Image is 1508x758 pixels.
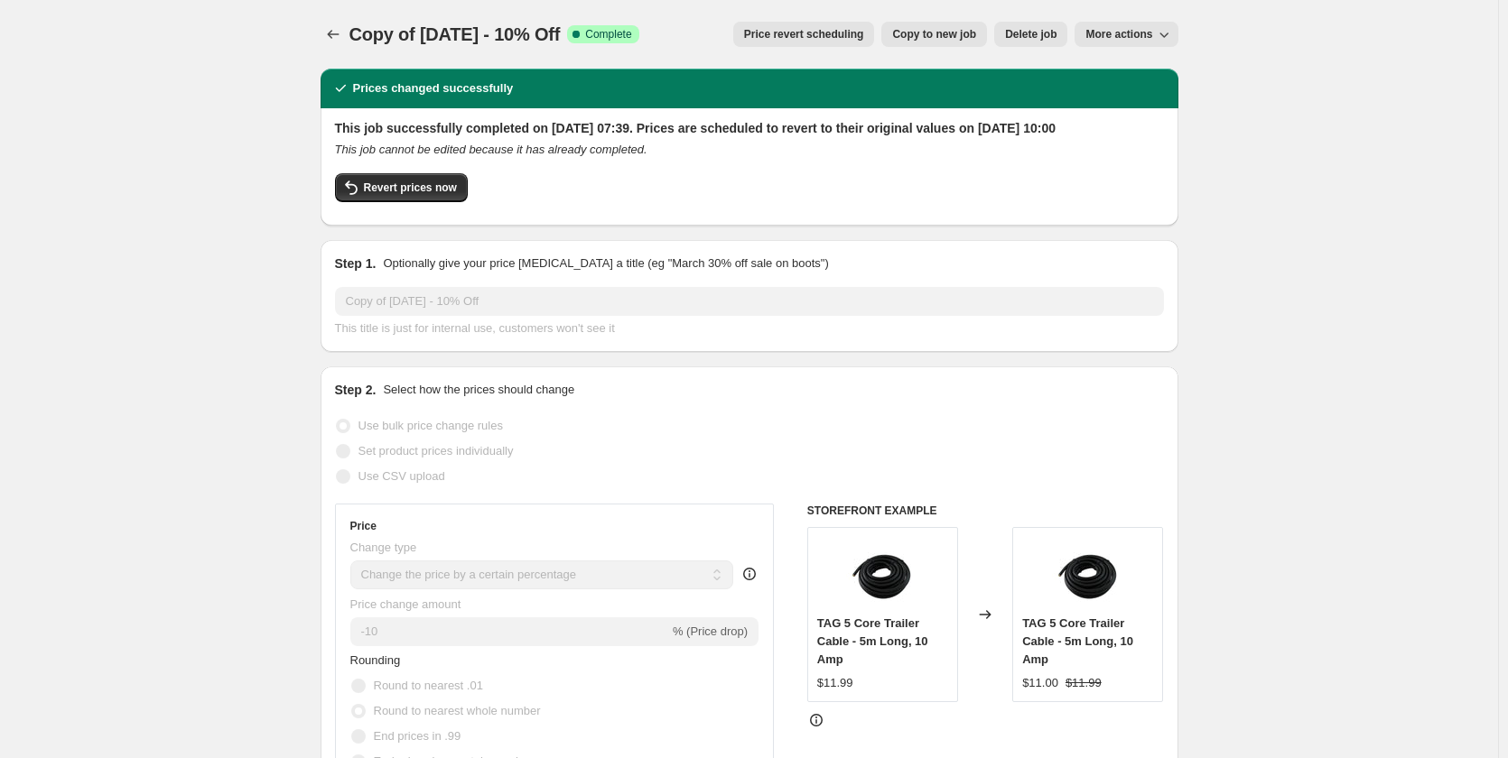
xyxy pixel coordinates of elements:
div: $11.99 [817,674,853,692]
span: Copy to new job [892,27,976,42]
input: 30% off holiday sale [335,287,1164,316]
h3: Price [350,519,377,533]
span: More actions [1085,27,1152,42]
button: Price revert scheduling [733,22,875,47]
i: This job cannot be edited because it has already completed. [335,143,647,156]
span: % (Price drop) [673,624,748,638]
img: UNT024_d6a8a713-4772-4f58-aae2-adbc554eebc2_80x.jpg [846,537,918,609]
button: Delete job [994,22,1067,47]
button: More actions [1075,22,1178,47]
span: Use bulk price change rules [358,419,503,432]
span: Price revert scheduling [744,27,864,42]
button: Price change jobs [321,22,346,47]
span: TAG 5 Core Trailer Cable - 5m Long, 10 Amp [817,616,928,666]
span: TAG 5 Core Trailer Cable - 5m Long, 10 Amp [1022,616,1133,666]
p: Optionally give your price [MEDICAL_DATA] a title (eg "March 30% off sale on boots") [383,254,828,273]
div: help [740,565,759,583]
div: $11.00 [1022,674,1058,692]
span: Delete job [1005,27,1057,42]
span: Round to nearest .01 [374,679,483,692]
button: Copy to new job [881,22,987,47]
strike: $11.99 [1066,674,1102,692]
h6: STOREFRONT EXAMPLE [807,504,1164,518]
p: Select how the prices should change [383,381,574,399]
h2: This job successfully completed on [DATE] 07:39. Prices are scheduled to revert to their original... [335,119,1164,137]
h2: Step 1. [335,254,377,273]
input: -15 [350,617,669,646]
span: End prices in .99 [374,729,461,743]
span: Change type [350,541,417,554]
span: Price change amount [350,597,461,611]
h2: Step 2. [335,381,377,399]
span: Copy of [DATE] - 10% Off [349,24,561,44]
h2: Prices changed successfully [353,79,514,97]
span: Set product prices individually [358,444,514,458]
button: Revert prices now [335,173,468,202]
span: Round to nearest whole number [374,704,541,717]
span: Rounding [350,653,401,667]
span: This title is just for internal use, customers won't see it [335,321,615,335]
span: Complete [585,27,631,42]
span: Use CSV upload [358,469,445,483]
img: UNT024_d6a8a713-4772-4f58-aae2-adbc554eebc2_80x.jpg [1052,537,1124,609]
span: Revert prices now [364,180,457,195]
